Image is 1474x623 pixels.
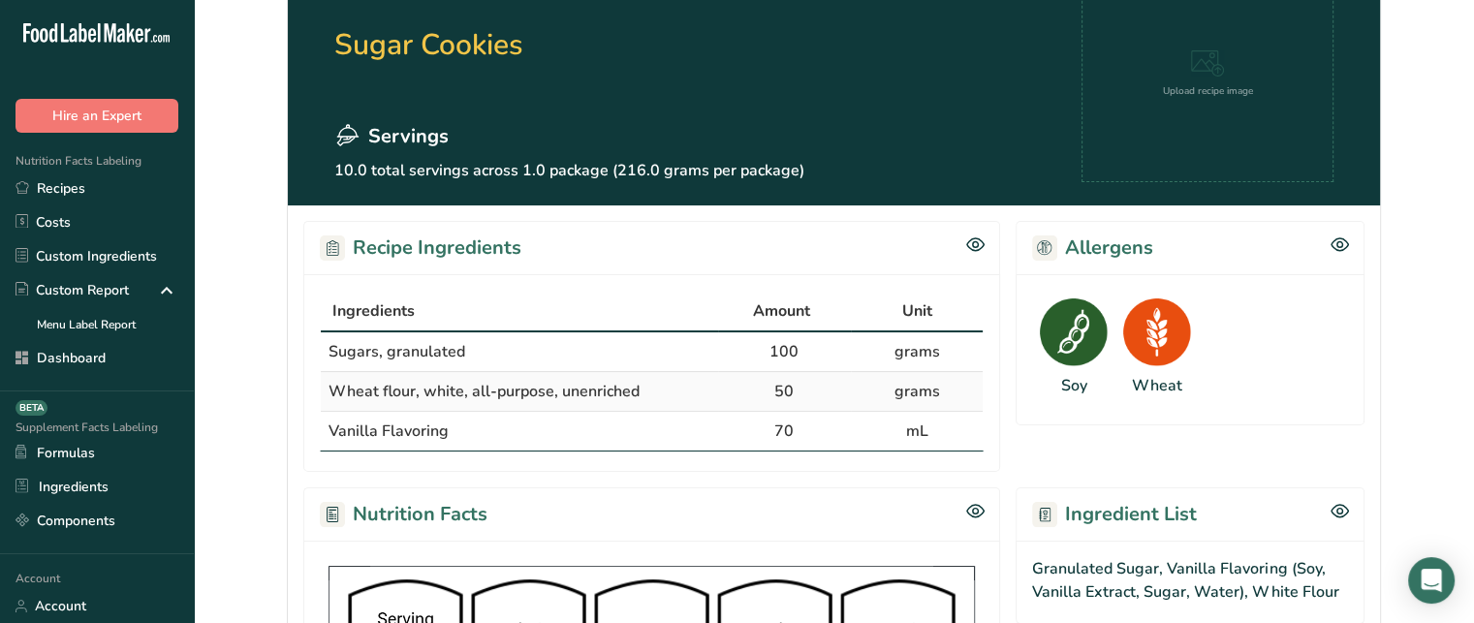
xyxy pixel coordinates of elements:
span: Unit [901,299,931,323]
td: grams [851,332,984,372]
h2: Nutrition Facts [320,500,487,529]
p: 10.0 total servings across 1.0 package (216.0 grams per package) [334,159,804,182]
img: Wheat [1123,298,1191,366]
div: Custom Report [16,280,129,300]
span: Vanilla Flavoring [329,421,449,442]
div: Open Intercom Messenger [1408,557,1455,604]
div: BETA [16,400,47,416]
h2: Recipe Ingredients [320,234,521,263]
div: Wheat [1132,374,1182,397]
td: mL [851,412,984,451]
div: Upload recipe image [1163,84,1253,99]
img: Soy [1040,298,1108,366]
span: Ingredients [332,299,415,323]
div: Soy [1061,374,1087,397]
h2: Ingredient List [1032,500,1197,529]
td: 70 [718,412,851,451]
span: Wheat flour, white, all-purpose, unenriched [329,381,640,402]
span: Amount [753,299,810,323]
span: Servings [368,122,449,151]
button: Hire an Expert [16,99,178,133]
h2: Allergens [1032,234,1153,263]
span: Sugars, granulated [329,341,465,362]
td: 100 [718,332,851,372]
td: grams [851,372,984,412]
td: 50 [718,372,851,412]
